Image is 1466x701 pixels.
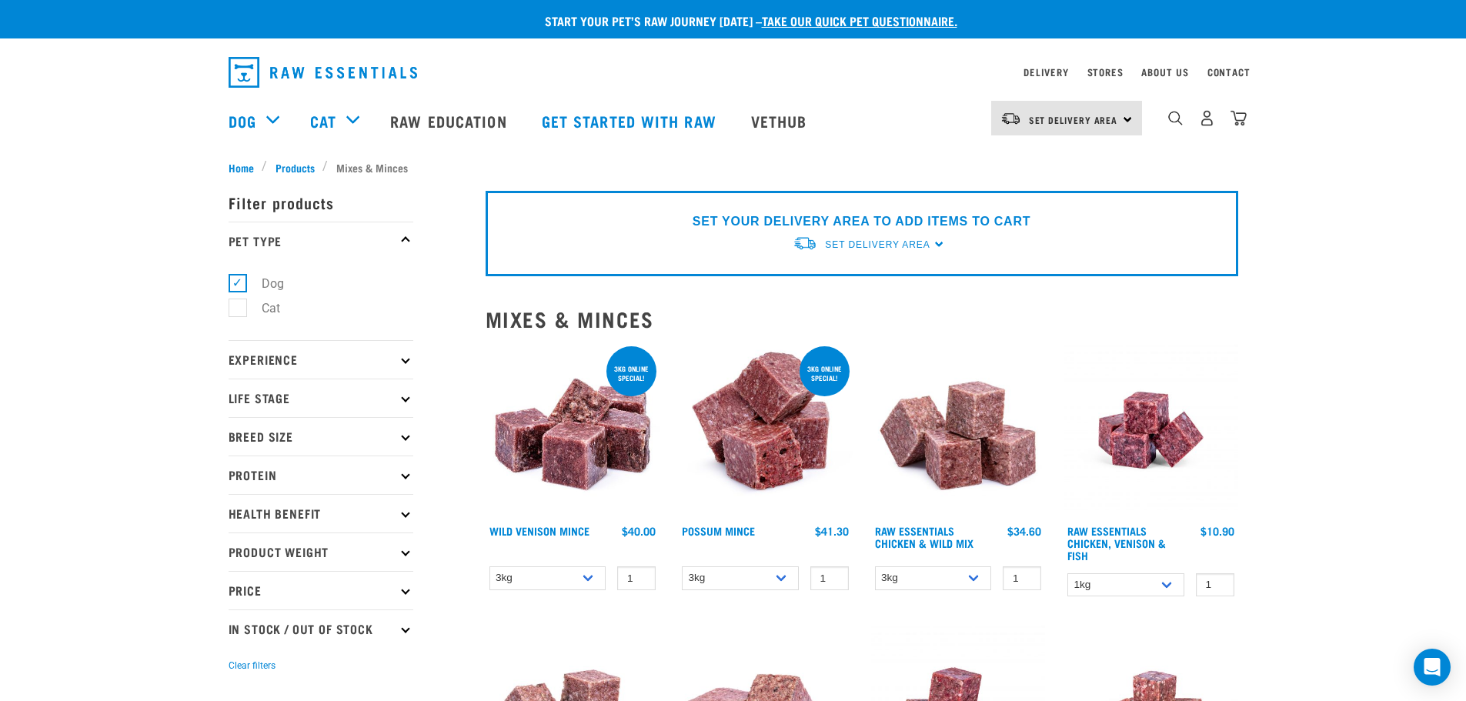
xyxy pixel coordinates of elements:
[229,159,262,175] a: Home
[1029,117,1118,122] span: Set Delivery Area
[875,528,973,546] a: Raw Essentials Chicken & Wild Mix
[800,357,850,389] div: 3kg online special!
[1067,528,1166,558] a: Raw Essentials Chicken, Venison & Fish
[810,566,849,590] input: 1
[693,212,1030,231] p: SET YOUR DELIVERY AREA TO ADD ITEMS TO CART
[229,659,276,673] button: Clear filters
[229,494,413,532] p: Health Benefit
[762,17,957,24] a: take our quick pet questionnaire.
[682,528,755,533] a: Possum Mince
[375,90,526,152] a: Raw Education
[678,343,853,518] img: 1102 Possum Mince 01
[1000,112,1021,125] img: van-moving.png
[617,566,656,590] input: 1
[229,379,413,417] p: Life Stage
[526,90,736,152] a: Get started with Raw
[1003,566,1041,590] input: 1
[736,90,827,152] a: Vethub
[1231,110,1247,126] img: home-icon@2x.png
[871,343,1046,518] img: Pile Of Cubed Chicken Wild Meat Mix
[229,57,417,88] img: Raw Essentials Logo
[229,159,1238,175] nav: breadcrumbs
[229,571,413,609] p: Price
[229,159,254,175] span: Home
[1199,110,1215,126] img: user.png
[793,235,817,252] img: van-moving.png
[1064,343,1238,518] img: Chicken Venison mix 1655
[229,222,413,260] p: Pet Type
[229,609,413,648] p: In Stock / Out Of Stock
[216,51,1251,94] nav: dropdown navigation
[1414,649,1451,686] div: Open Intercom Messenger
[237,299,286,318] label: Cat
[825,239,930,250] span: Set Delivery Area
[489,528,589,533] a: Wild Venison Mince
[1201,525,1234,537] div: $10.90
[229,109,256,132] a: Dog
[229,532,413,571] p: Product Weight
[1007,525,1041,537] div: $34.60
[267,159,322,175] a: Products
[229,183,413,222] p: Filter products
[229,340,413,379] p: Experience
[815,525,849,537] div: $41.30
[237,274,290,293] label: Dog
[1141,69,1188,75] a: About Us
[1196,573,1234,597] input: 1
[229,456,413,494] p: Protein
[486,307,1238,331] h2: Mixes & Minces
[1024,69,1068,75] a: Delivery
[310,109,336,132] a: Cat
[1168,111,1183,125] img: home-icon-1@2x.png
[1087,69,1124,75] a: Stores
[486,343,660,518] img: Pile Of Cubed Wild Venison Mince For Pets
[1207,69,1251,75] a: Contact
[622,525,656,537] div: $40.00
[229,417,413,456] p: Breed Size
[276,159,315,175] span: Products
[606,357,656,389] div: 3kg online special!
